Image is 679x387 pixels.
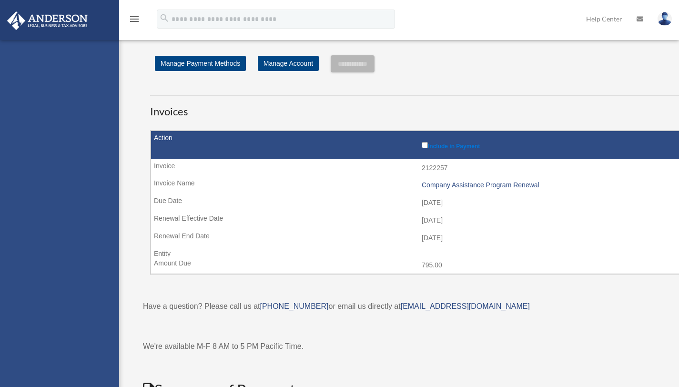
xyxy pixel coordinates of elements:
a: Manage Account [258,56,319,71]
input: Include in Payment [422,142,428,148]
a: [EMAIL_ADDRESS][DOMAIN_NAME] [401,302,530,310]
a: menu [129,17,140,25]
a: Manage Payment Methods [155,56,246,71]
img: User Pic [658,12,672,26]
a: [PHONE_NUMBER] [260,302,328,310]
i: menu [129,13,140,25]
i: search [159,13,170,23]
img: Anderson Advisors Platinum Portal [4,11,91,30]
